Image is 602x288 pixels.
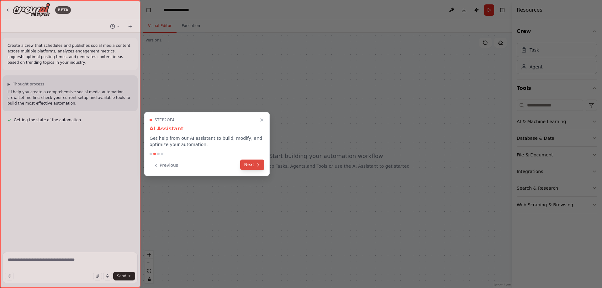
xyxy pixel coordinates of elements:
button: Hide left sidebar [144,6,153,14]
p: Get help from our AI assistant to build, modify, and optimize your automation. [150,135,264,148]
span: Step 2 of 4 [155,117,175,122]
button: Next [240,160,264,170]
button: Previous [150,160,182,171]
h3: AI Assistant [150,125,264,133]
button: Close walkthrough [258,116,266,124]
